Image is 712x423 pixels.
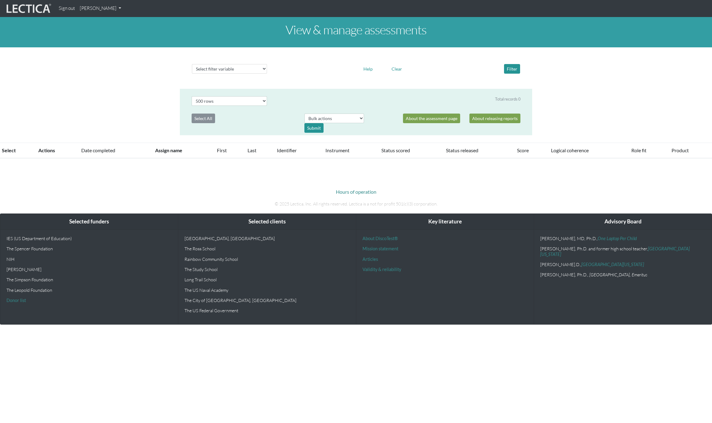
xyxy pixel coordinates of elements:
p: © 2025 Lectica, Inc. All rights reserved. Lectica is a not for profit 501(c)(3) corporation. [184,201,528,207]
p: [PERSON_NAME], Ph.D. [540,272,706,277]
a: Mission statement [362,246,398,251]
p: [PERSON_NAME], MD, Ph.D., [540,236,706,241]
div: Selected funders [0,214,178,230]
p: The Study School [184,267,350,272]
p: Long Trail School [184,277,350,282]
a: Donor list [6,298,26,303]
button: Filter [504,64,520,74]
a: Product [672,147,689,153]
p: The US Federal Government [184,308,350,313]
p: [GEOGRAPHIC_DATA], [GEOGRAPHIC_DATA] [184,236,350,241]
p: [PERSON_NAME], Ph.D. and former high school teacher, [540,246,706,257]
th: Actions [35,143,78,158]
a: [PERSON_NAME] [77,2,124,15]
button: Select All [192,114,215,123]
p: The US Naval Academy [184,287,350,293]
a: Score [517,147,529,153]
button: Help [361,64,375,74]
p: Rainbow Community School [184,257,350,262]
a: Date completed [81,147,115,153]
a: Identifier [277,147,297,153]
div: Advisory Board [534,214,712,230]
a: Logical coherence [551,147,589,153]
p: The Spencer Foundation [6,246,172,251]
a: Role fit [631,147,646,153]
p: The City of [GEOGRAPHIC_DATA], [GEOGRAPHIC_DATA] [184,298,350,303]
th: Assign name [151,143,213,158]
a: Last [248,147,256,153]
a: About releasing reports [469,114,520,123]
p: NIH [6,257,172,262]
div: Selected clients [178,214,356,230]
p: IES (US Department of Education) [6,236,172,241]
a: Validity & reliability [362,267,401,272]
p: The Ross School [184,246,350,251]
a: Hours of operation [336,189,376,195]
div: Total records 0 [495,96,520,102]
p: [PERSON_NAME] [6,267,172,272]
a: One Laptop Per Child [598,236,637,241]
p: [PERSON_NAME].D., [540,262,706,267]
div: Submit [304,123,324,133]
img: lecticalive [5,3,51,15]
p: The Leopold Foundation [6,287,172,293]
button: Clear [389,64,405,74]
a: About the assessment page [403,114,460,123]
a: Status released [446,147,478,153]
a: Status scored [381,147,410,153]
a: Help [361,65,375,71]
a: About DiscoTest® [362,236,398,241]
a: Articles [362,257,378,262]
a: [GEOGRAPHIC_DATA][US_STATE] [581,262,644,267]
a: Instrument [325,147,350,153]
p: The Simpson Foundation [6,277,172,282]
a: [GEOGRAPHIC_DATA][US_STATE] [540,246,690,257]
div: Key literature [356,214,534,230]
em: , [GEOGRAPHIC_DATA], Emeritus [587,272,647,277]
a: First [217,147,227,153]
a: Sign out [56,2,77,15]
